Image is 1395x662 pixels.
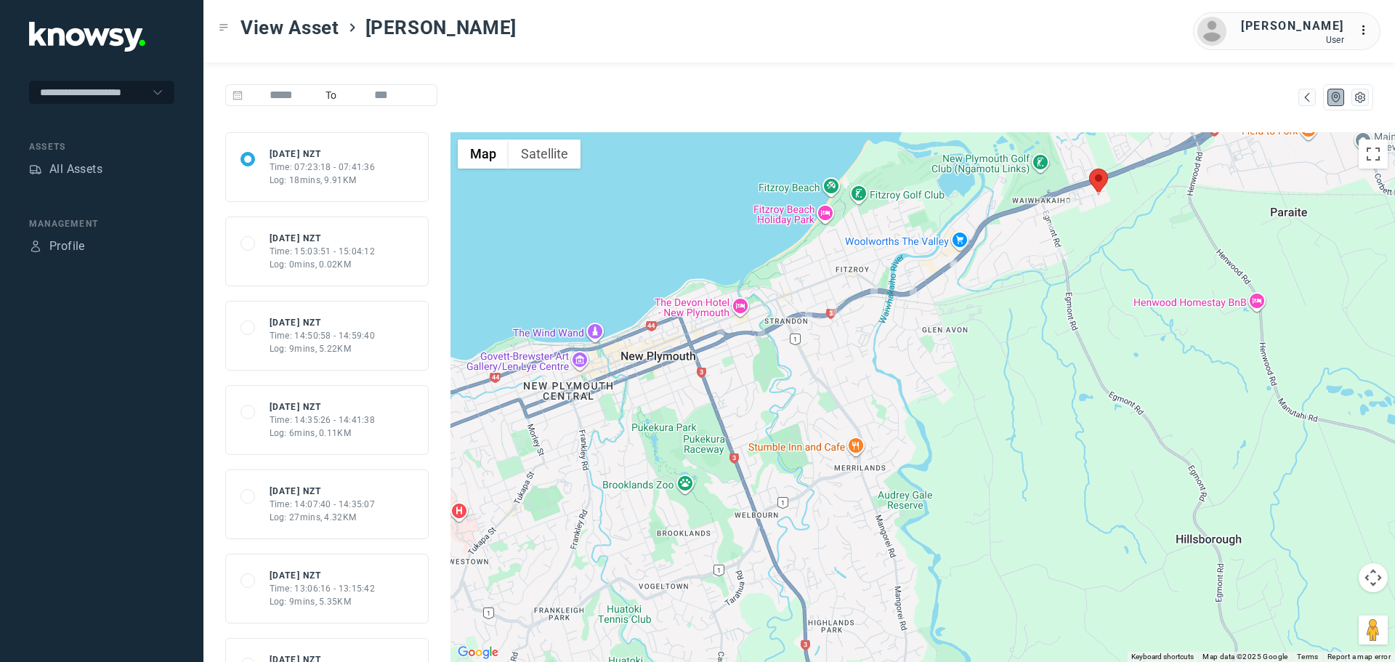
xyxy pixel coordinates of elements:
[1197,17,1226,46] img: avatar.png
[1327,653,1391,661] a: Report a map error
[347,22,358,33] div: >
[270,498,376,511] div: Time: 14:07:40 - 14:35:07
[270,413,376,427] div: Time: 14:35:26 - 14:41:38
[29,238,85,255] a: ProfileProfile
[509,140,581,169] button: Show satellite imagery
[270,161,376,174] div: Time: 07:23:18 - 07:41:36
[1241,17,1344,35] div: [PERSON_NAME]
[365,15,517,41] span: [PERSON_NAME]
[270,595,376,608] div: Log: 9mins, 5.35KM
[270,485,376,498] div: [DATE] NZT
[29,161,102,178] a: AssetsAll Assets
[1330,91,1343,104] div: Map
[270,258,376,271] div: Log: 0mins, 0.02KM
[458,140,509,169] button: Show street map
[270,511,376,524] div: Log: 27mins, 4.32KM
[1359,615,1388,645] button: Drag Pegman onto the map to open Street View
[270,569,376,582] div: [DATE] NZT
[29,140,174,153] div: Assets
[1354,91,1367,104] div: List
[29,163,42,176] div: Assets
[1131,652,1194,662] button: Keyboard shortcuts
[1202,653,1287,661] span: Map data ©2025 Google
[29,217,174,230] div: Management
[1241,35,1344,45] div: User
[1301,91,1314,104] div: Map
[1359,22,1376,39] div: :
[270,427,376,440] div: Log: 6mins, 0.11KM
[49,238,85,255] div: Profile
[1359,140,1388,169] button: Toggle fullscreen view
[270,174,376,187] div: Log: 18mins, 9.91KM
[270,316,376,329] div: [DATE] NZT
[1359,22,1376,41] div: :
[270,329,376,342] div: Time: 14:50:58 - 14:59:40
[270,342,376,355] div: Log: 9mins, 5.22KM
[219,23,229,33] div: Toggle Menu
[49,161,102,178] div: All Assets
[320,84,343,106] span: To
[1359,25,1374,36] tspan: ...
[270,582,376,595] div: Time: 13:06:16 - 13:15:42
[1359,563,1388,592] button: Map camera controls
[270,245,376,258] div: Time: 15:03:51 - 15:04:12
[1297,653,1319,661] a: Terms (opens in new tab)
[270,148,376,161] div: [DATE] NZT
[270,232,376,245] div: [DATE] NZT
[29,22,145,52] img: Application Logo
[29,240,42,253] div: Profile
[270,400,376,413] div: [DATE] NZT
[240,15,339,41] span: View Asset
[454,643,502,662] img: Google
[454,643,502,662] a: Open this area in Google Maps (opens a new window)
